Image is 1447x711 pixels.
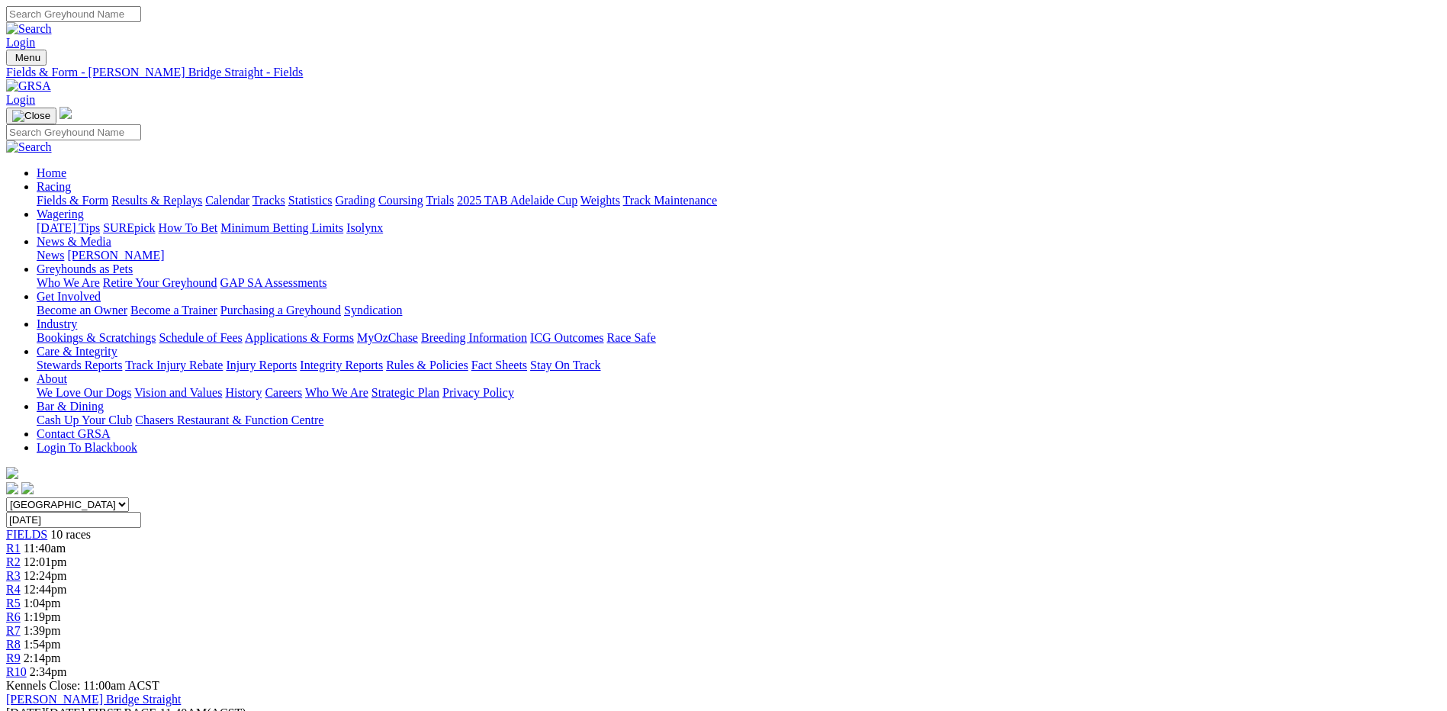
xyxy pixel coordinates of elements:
a: R5 [6,597,21,610]
div: Wagering [37,221,1441,235]
a: Careers [265,386,302,399]
a: Schedule of Fees [159,331,242,344]
a: Strategic Plan [371,386,439,399]
span: 2:14pm [24,651,61,664]
span: 1:04pm [24,597,61,610]
a: ICG Outcomes [530,331,603,344]
a: Cash Up Your Club [37,413,132,426]
a: Track Maintenance [623,194,717,207]
a: Who We Are [305,386,368,399]
a: Bar & Dining [37,400,104,413]
a: Fact Sheets [471,359,527,372]
button: Toggle navigation [6,108,56,124]
img: Search [6,22,52,36]
a: Care & Integrity [37,345,117,358]
span: Menu [15,52,40,63]
img: facebook.svg [6,482,18,494]
a: Greyhounds as Pets [37,262,133,275]
span: 10 races [50,528,91,541]
a: Who We Are [37,276,100,289]
a: Purchasing a Greyhound [220,304,341,317]
a: Fields & Form [37,194,108,207]
a: Calendar [205,194,249,207]
img: Close [12,110,50,122]
span: 12:24pm [24,569,67,582]
a: Retire Your Greyhound [103,276,217,289]
div: About [37,386,1441,400]
a: MyOzChase [357,331,418,344]
a: FIELDS [6,528,47,541]
img: GRSA [6,79,51,93]
a: R3 [6,569,21,582]
a: We Love Our Dogs [37,386,131,399]
a: R6 [6,610,21,623]
div: Bar & Dining [37,413,1441,427]
a: Vision and Values [134,386,222,399]
a: 2025 TAB Adelaide Cup [457,194,577,207]
input: Select date [6,512,141,528]
span: Kennels Close: 11:00am ACST [6,679,159,692]
a: News & Media [37,235,111,248]
a: R8 [6,638,21,651]
a: Tracks [252,194,285,207]
a: Results & Replays [111,194,202,207]
a: Login [6,36,35,49]
a: Bookings & Scratchings [37,331,156,344]
a: Isolynx [346,221,383,234]
a: R9 [6,651,21,664]
a: SUREpick [103,221,155,234]
a: R7 [6,624,21,637]
a: Statistics [288,194,333,207]
a: Fields & Form - [PERSON_NAME] Bridge Straight - Fields [6,66,1441,79]
a: R2 [6,555,21,568]
a: Race Safe [606,331,655,344]
a: Chasers Restaurant & Function Centre [135,413,323,426]
a: Login [6,93,35,106]
div: Care & Integrity [37,359,1441,372]
div: Get Involved [37,304,1441,317]
a: Privacy Policy [442,386,514,399]
a: Wagering [37,208,84,220]
a: Injury Reports [226,359,297,372]
a: Get Involved [37,290,101,303]
span: 1:39pm [24,624,61,637]
a: Stewards Reports [37,359,122,372]
span: 1:19pm [24,610,61,623]
img: logo-grsa-white.png [59,107,72,119]
img: twitter.svg [21,482,34,494]
a: History [225,386,262,399]
span: 2:34pm [30,665,67,678]
a: GAP SA Assessments [220,276,327,289]
a: About [37,372,67,385]
span: R10 [6,665,27,678]
span: 1:54pm [24,638,61,651]
div: Industry [37,331,1441,345]
a: Become a Trainer [130,304,217,317]
span: 12:44pm [24,583,67,596]
a: Track Injury Rebate [125,359,223,372]
span: 11:40am [24,542,66,555]
a: News [37,249,64,262]
div: Racing [37,194,1441,208]
a: [PERSON_NAME] [67,249,164,262]
img: logo-grsa-white.png [6,467,18,479]
a: Trials [426,194,454,207]
a: Integrity Reports [300,359,383,372]
button: Toggle navigation [6,50,47,66]
input: Search [6,6,141,22]
a: R1 [6,542,21,555]
a: Coursing [378,194,423,207]
a: R4 [6,583,21,596]
a: Stay On Track [530,359,600,372]
a: Home [37,166,66,179]
a: Syndication [344,304,402,317]
a: How To Bet [159,221,218,234]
